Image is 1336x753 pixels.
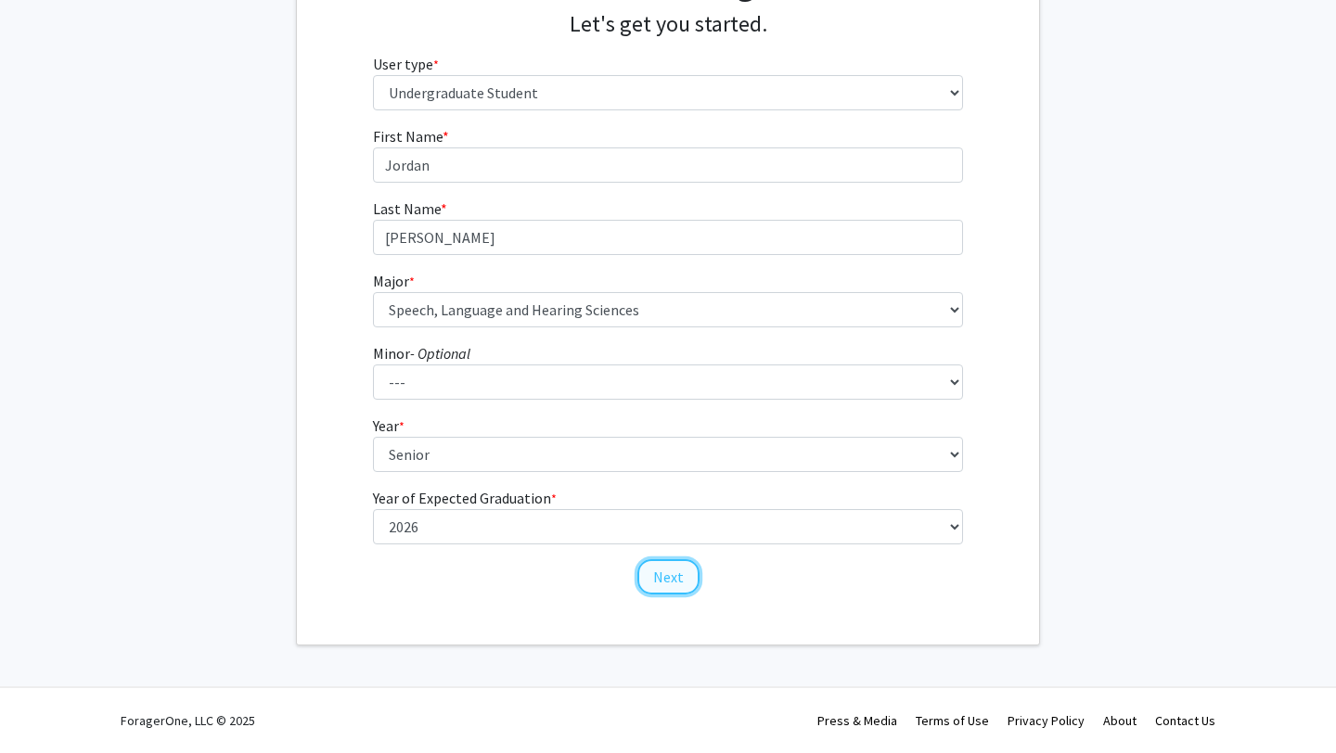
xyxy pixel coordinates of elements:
[817,712,897,729] a: Press & Media
[1103,712,1137,729] a: About
[373,270,415,292] label: Major
[121,688,255,753] div: ForagerOne, LLC © 2025
[1008,712,1085,729] a: Privacy Policy
[373,342,470,364] label: Minor
[373,199,441,218] span: Last Name
[916,712,989,729] a: Terms of Use
[373,127,443,146] span: First Name
[1155,712,1215,729] a: Contact Us
[410,344,470,363] i: - Optional
[637,559,700,594] button: Next
[373,415,405,437] label: Year
[14,670,79,739] iframe: Chat
[373,11,964,38] h4: Let's get you started.
[373,487,557,509] label: Year of Expected Graduation
[373,53,439,75] label: User type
